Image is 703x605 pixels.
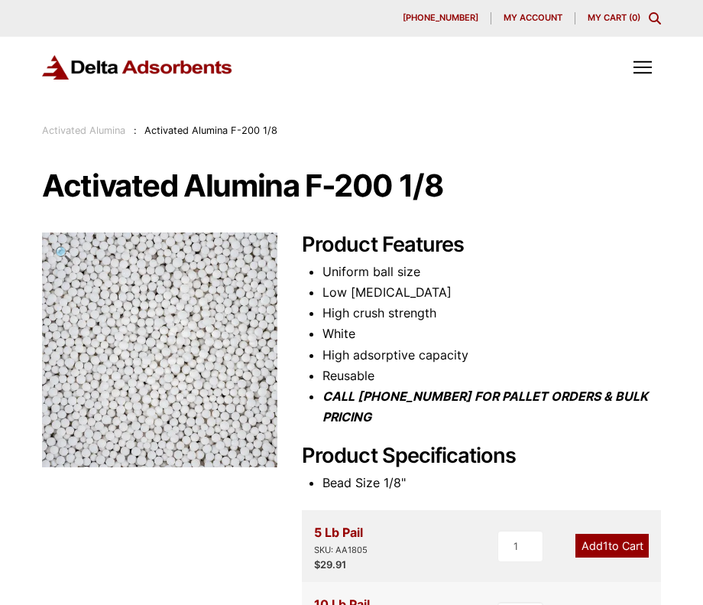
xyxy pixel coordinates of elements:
li: White [322,324,661,344]
div: Toggle Modal Content [649,12,661,24]
a: My account [491,12,575,24]
li: High adsorptive capacity [322,345,661,366]
a: View full-screen image gallery [42,233,84,275]
a: My Cart (0) [588,12,640,23]
div: 5 Lb Pail [314,522,368,558]
span: : [134,125,137,136]
h1: Activated Alumina F-200 1/8 [42,170,661,202]
li: Reusable [322,366,661,386]
bdi: 29.91 [314,558,346,571]
a: Add1to Cart [575,534,648,558]
li: High crush strength [322,303,661,324]
span: My account [504,14,562,22]
span: $ [314,558,320,571]
h2: Product Features [302,233,661,258]
div: SKU: AA1805 [314,543,368,558]
h2: Product Specifications [302,444,661,469]
span: 1 [603,539,608,552]
span: Activated Alumina F-200 1/8 [144,125,277,136]
span: 🔍 [54,245,72,262]
a: [PHONE_NUMBER] [390,12,491,24]
span: [PHONE_NUMBER] [403,14,478,22]
img: Delta Adsorbents [42,55,233,80]
span: 0 [632,12,637,23]
i: CALL [PHONE_NUMBER] FOR PALLET ORDERS & BULK PRICING [322,389,648,424]
li: Uniform ball size [322,262,661,282]
li: Bead Size 1/8" [322,473,661,493]
div: Toggle Off Canvas Content [624,49,661,86]
li: Low [MEDICAL_DATA] [322,282,661,303]
a: Activated Alumina [42,125,125,136]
